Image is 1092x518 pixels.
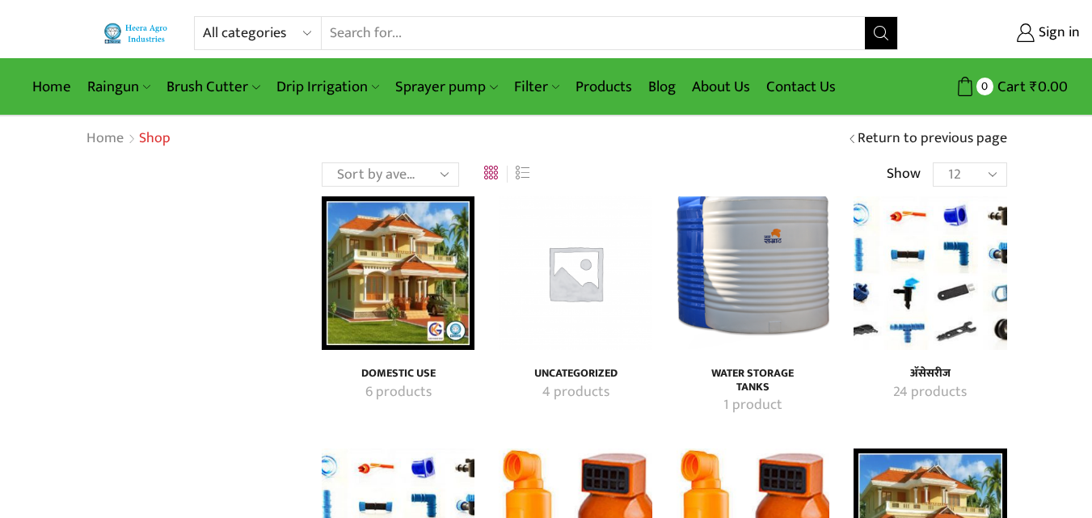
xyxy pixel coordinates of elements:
a: Contact Us [758,68,844,106]
a: Visit product category Water Storage Tanks [694,395,812,416]
a: Visit product category Uncategorized [516,367,634,381]
a: Visit product category Domestic Use [339,367,457,381]
a: Visit product category Uncategorized [516,382,634,403]
input: Search for... [322,17,864,49]
a: Visit product category Water Storage Tanks [694,367,812,394]
a: Products [567,68,640,106]
bdi: 0.00 [1030,74,1068,99]
img: Water Storage Tanks [677,196,829,349]
img: Uncategorized [499,196,651,349]
a: Raingun [79,68,158,106]
a: Sprayer pump [387,68,505,106]
mark: 1 product [723,395,782,416]
a: 0 Cart ₹0.00 [914,72,1068,102]
a: Visit product category Domestic Use [339,382,457,403]
h4: Water Storage Tanks [694,367,812,394]
span: ₹ [1030,74,1038,99]
nav: Breadcrumb [86,128,171,150]
a: Filter [506,68,567,106]
h4: Domestic Use [339,367,457,381]
mark: 4 products [542,382,609,403]
h1: Shop [139,130,171,148]
span: Sign in [1035,23,1080,44]
mark: 6 products [365,382,432,403]
a: Sign in [922,19,1080,48]
h4: Uncategorized [516,367,634,381]
span: Cart [993,76,1026,98]
a: Blog [640,68,684,106]
select: Shop order [322,162,459,187]
a: Return to previous page [858,128,1007,150]
a: About Us [684,68,758,106]
span: 0 [976,78,993,95]
a: Home [24,68,79,106]
img: Domestic Use [322,196,474,349]
a: Home [86,128,124,150]
a: Visit product category Domestic Use [322,196,474,349]
a: Drip Irrigation [268,68,387,106]
a: Brush Cutter [158,68,268,106]
a: Visit product category Water Storage Tanks [677,196,829,349]
a: Visit product category Uncategorized [499,196,651,349]
button: Search button [865,17,897,49]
